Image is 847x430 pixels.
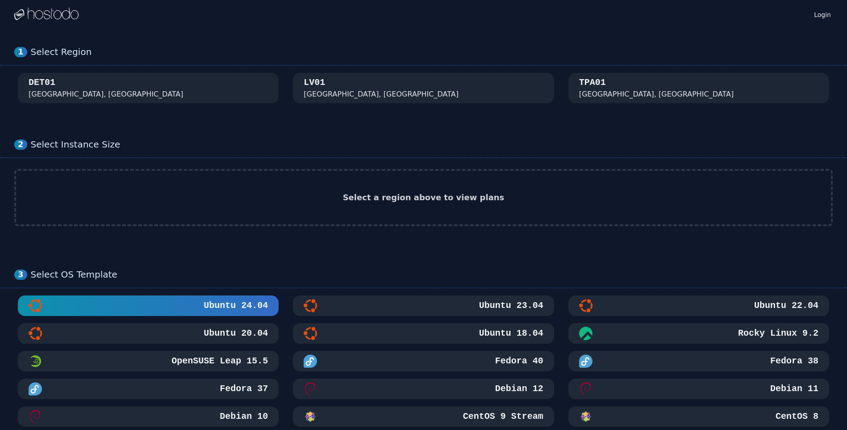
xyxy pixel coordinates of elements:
img: Debian 12 [304,382,317,396]
img: Ubuntu 24.04 [29,299,42,312]
div: 2 [14,139,27,150]
img: Ubuntu 20.04 [29,327,42,340]
button: Fedora 38Fedora 38 [568,351,829,371]
button: Rocky Linux 9.2Rocky Linux 9.2 [568,323,829,344]
button: Ubuntu 20.04Ubuntu 20.04 [18,323,279,344]
img: Debian 11 [579,382,592,396]
h3: Ubuntu 18.04 [477,327,543,340]
img: CentOS 9 Stream [304,410,317,423]
h3: OpenSUSE Leap 15.5 [170,355,268,367]
div: 3 [14,270,27,280]
img: Ubuntu 22.04 [579,299,592,312]
img: Ubuntu 23.04 [304,299,317,312]
h3: Ubuntu 22.04 [752,299,818,312]
h3: Debian 12 [493,383,543,395]
img: OpenSUSE Leap 15.5 Minimal [29,354,42,368]
button: Debian 12Debian 12 [293,379,554,399]
h3: Rocky Linux 9.2 [736,327,818,340]
h3: CentOS 8 [774,410,818,423]
h3: Debian 10 [218,410,268,423]
h3: Ubuntu 23.04 [477,299,543,312]
button: DET01 [GEOGRAPHIC_DATA], [GEOGRAPHIC_DATA] [18,73,279,103]
img: Fedora 40 [304,354,317,368]
h2: Select a region above to view plans [343,191,505,204]
img: Debian 10 [29,410,42,423]
button: Fedora 40Fedora 40 [293,351,554,371]
div: [GEOGRAPHIC_DATA], [GEOGRAPHIC_DATA] [579,89,734,100]
div: [GEOGRAPHIC_DATA], [GEOGRAPHIC_DATA] [29,89,184,100]
button: CentOS 9 StreamCentOS 9 Stream [293,406,554,427]
h3: Debian 11 [768,383,818,395]
img: CentOS 8 [579,410,592,423]
div: Select Region [31,46,833,58]
button: Debian 11Debian 11 [568,379,829,399]
div: Select Instance Size [31,139,833,150]
img: Fedora 38 [579,354,592,368]
button: CentOS 8CentOS 8 [568,406,829,427]
button: OpenSUSE Leap 15.5 MinimalOpenSUSE Leap 15.5 [18,351,279,371]
div: [GEOGRAPHIC_DATA], [GEOGRAPHIC_DATA] [304,89,459,100]
button: Fedora 37Fedora 37 [18,379,279,399]
img: Ubuntu 18.04 [304,327,317,340]
button: Ubuntu 23.04Ubuntu 23.04 [293,295,554,316]
div: DET01 [29,76,55,89]
div: 1 [14,47,27,57]
h3: Ubuntu 20.04 [202,327,268,340]
img: Rocky Linux 9.2 [579,327,592,340]
img: Fedora 37 [29,382,42,396]
div: LV01 [304,76,325,89]
button: Ubuntu 18.04Ubuntu 18.04 [293,323,554,344]
button: LV01 [GEOGRAPHIC_DATA], [GEOGRAPHIC_DATA] [293,73,554,103]
div: TPA01 [579,76,606,89]
h3: Ubuntu 24.04 [202,299,268,312]
button: Ubuntu 22.04Ubuntu 22.04 [568,295,829,316]
h3: Fedora 37 [218,383,268,395]
h3: CentOS 9 Stream [461,410,543,423]
button: TPA01 [GEOGRAPHIC_DATA], [GEOGRAPHIC_DATA] [568,73,829,103]
h3: Fedora 40 [493,355,543,367]
div: Select OS Template [31,269,833,280]
img: Logo [14,8,79,21]
h3: Fedora 38 [768,355,818,367]
a: Login [812,8,833,19]
button: Ubuntu 24.04Ubuntu 24.04 [18,295,279,316]
button: Debian 10Debian 10 [18,406,279,427]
